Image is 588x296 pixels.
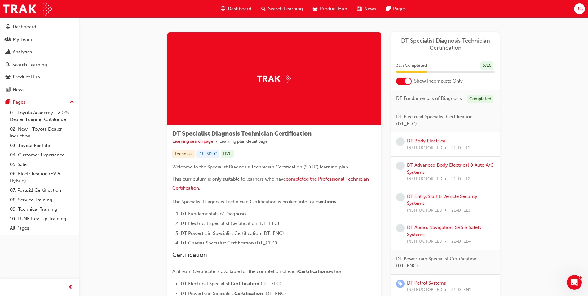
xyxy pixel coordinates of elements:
a: 08. Service Training [7,195,77,205]
span: This curriculum is only suitable to learners who have [172,176,286,182]
iframe: Intercom live chat [567,275,582,290]
span: car-icon [6,74,10,80]
span: DT Electrical Specialist Certification (DT_ELC) [396,113,490,127]
span: T21-DTEL1 [449,145,470,152]
span: Product Hub [320,5,347,12]
span: Pages [393,5,406,12]
div: Pages [13,99,25,106]
a: 03. Toyota For Life [7,141,77,150]
span: section: [327,269,344,274]
span: learningRecordVerb_NONE-icon [396,162,405,170]
a: Learning search page [172,139,213,144]
a: guage-iconDashboard [216,2,256,15]
span: INSTRUCTOR LED [407,207,442,214]
span: people-icon [6,37,10,43]
span: sections [317,199,336,204]
a: Search Learning [2,59,77,70]
button: DashboardMy TeamAnalyticsSearch LearningProduct HubNews [2,20,77,96]
span: Dashboard [228,5,251,12]
span: T21-DTEL2 [449,176,471,183]
a: pages-iconPages [381,2,411,15]
span: INSTRUCTOR LED [407,176,442,183]
span: Certification [231,281,259,286]
span: : [336,199,338,204]
span: INSTRUCTOR LED [407,238,442,245]
span: INSTRUCTOR LED [407,286,442,294]
span: Certification [172,251,207,258]
button: Pages [2,96,77,108]
span: prev-icon [68,284,73,291]
a: 09. Technical Training [7,204,77,214]
a: Trak [3,2,52,16]
span: A Stream Certificate is available for the completion of each [172,269,298,274]
span: T21-DTEL4 [449,238,471,245]
span: up-icon [70,98,74,106]
span: DT Chassis Specialist Certification (DT_CHC) [181,240,277,246]
a: News [2,84,77,96]
span: chart-icon [6,49,10,55]
a: DT Specialist Diagnosis Technician Certification [396,37,495,51]
a: All Pages [7,223,77,233]
span: The Specialist Diagnosis Technician Certification is broken into four [172,199,317,204]
span: pages-icon [6,100,10,105]
span: learningRecordVerb_NONE-icon [396,137,405,146]
a: 10. TUNE Rev-Up Training [7,214,77,224]
button: RG [574,3,585,14]
a: 02. New - Toyota Dealer Induction [7,124,77,141]
div: LIVE [221,150,234,158]
div: Search Learning [12,61,47,68]
span: . [199,185,200,191]
span: learningRecordVerb_ENROLL-icon [396,280,405,288]
a: DT Entry/Start & Vehicle Security Systems [407,194,477,206]
a: Dashboard [2,21,77,33]
a: 01. Toyota Academy - 2025 Dealer Training Catalogue [7,108,77,124]
div: Product Hub [13,74,40,81]
a: DT Audio, Navigation, SRS & Safety Systems [407,225,482,237]
div: Completed [467,95,493,103]
span: News [364,5,376,12]
span: learningRecordVerb_NONE-icon [396,224,405,232]
span: RG [576,5,583,12]
a: DT Petrol Systems [407,280,446,286]
span: DT Fundamentals of Diagnosis [181,211,246,217]
div: DT_SDTC [196,150,219,158]
span: (DT_ELC) [261,281,281,286]
a: My Team [2,34,77,45]
div: My Team [13,36,32,43]
span: INSTRUCTOR LED [407,145,442,152]
span: search-icon [6,62,10,68]
a: search-iconSearch Learning [256,2,308,15]
span: T21-DTEN1 [449,286,471,294]
div: Dashboard [13,23,36,30]
span: DT Electrical Specialist Certification (DT_ELC) [181,221,279,226]
span: car-icon [313,5,317,13]
span: guage-icon [221,5,225,13]
a: Product Hub [2,71,77,83]
a: completed the Professional Technician Certification [172,176,370,191]
span: DT Powertrain Specialist Certification (DT_ENC) [181,231,284,236]
span: pages-icon [386,5,391,13]
span: Certification [298,269,327,274]
a: 04. Customer Experience [7,150,77,160]
a: DT Advanced Body Electrical & Auto A/C Systems [407,162,494,175]
span: learningRecordVerb_NONE-icon [396,193,405,201]
span: news-icon [6,87,10,93]
span: search-icon [261,5,266,13]
span: T21-DTEL3 [449,207,471,214]
span: DT Electrical Specialist [181,281,229,286]
a: news-iconNews [352,2,381,15]
div: Technical [172,150,195,158]
span: DT Powertrain Specialist Certification (DT_ENC) [396,255,490,269]
span: Welcome to the Specialist Diagnosis Technician Certification (SDTC) learning plan. [172,164,349,170]
div: News [13,86,24,93]
a: 05. Sales [7,160,77,169]
span: Show Incomplete Only [414,78,463,85]
span: DT Fundamentals of Diagnosis [396,95,462,102]
span: news-icon [357,5,362,13]
li: Learning plan detail page [219,138,268,145]
img: Trak [257,74,291,83]
span: DT Specialist Diagnosis Technician Certification [172,130,312,137]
